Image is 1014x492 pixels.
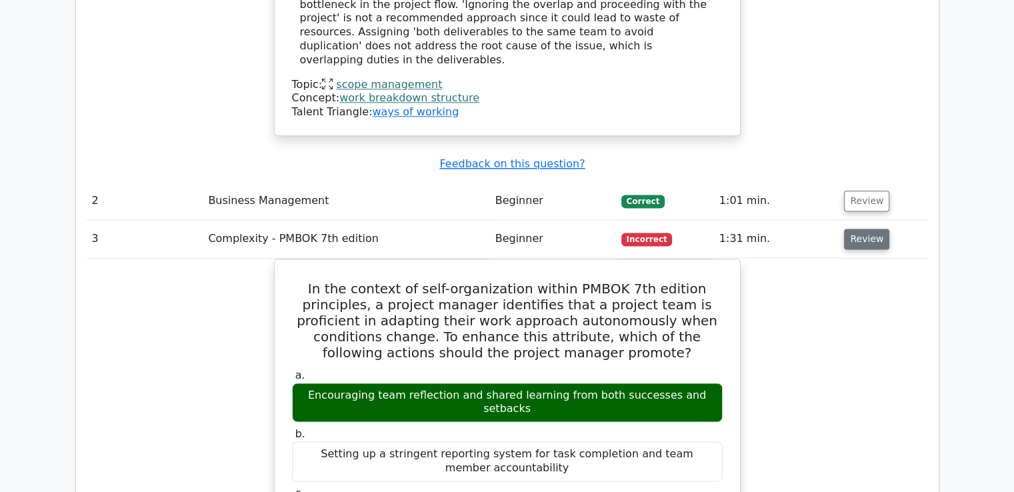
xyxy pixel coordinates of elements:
[203,182,489,220] td: Business Management
[295,427,305,440] span: b.
[292,383,723,423] div: Encouraging team reflection and shared learning from both successes and setbacks
[336,78,442,91] a: scope management
[844,191,889,211] button: Review
[621,195,665,208] span: Correct
[292,78,723,119] div: Talent Triangle:
[203,220,489,258] td: Complexity - PMBOK 7th edition
[714,182,839,220] td: 1:01 min.
[714,220,839,258] td: 1:31 min.
[372,105,459,118] a: ways of working
[339,91,479,104] a: work breakdown structure
[490,220,616,258] td: Beginner
[490,182,616,220] td: Beginner
[621,233,673,246] span: Incorrect
[439,157,585,170] a: Feedback on this question?
[292,441,723,481] div: Setting up a stringent reporting system for task completion and team member accountability
[844,229,889,249] button: Review
[292,91,723,105] div: Concept:
[87,220,203,258] td: 3
[87,182,203,220] td: 2
[291,281,724,361] h5: In the context of self-organization within PMBOK 7th edition principles, a project manager identi...
[292,78,723,92] div: Topic:
[295,369,305,381] span: a.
